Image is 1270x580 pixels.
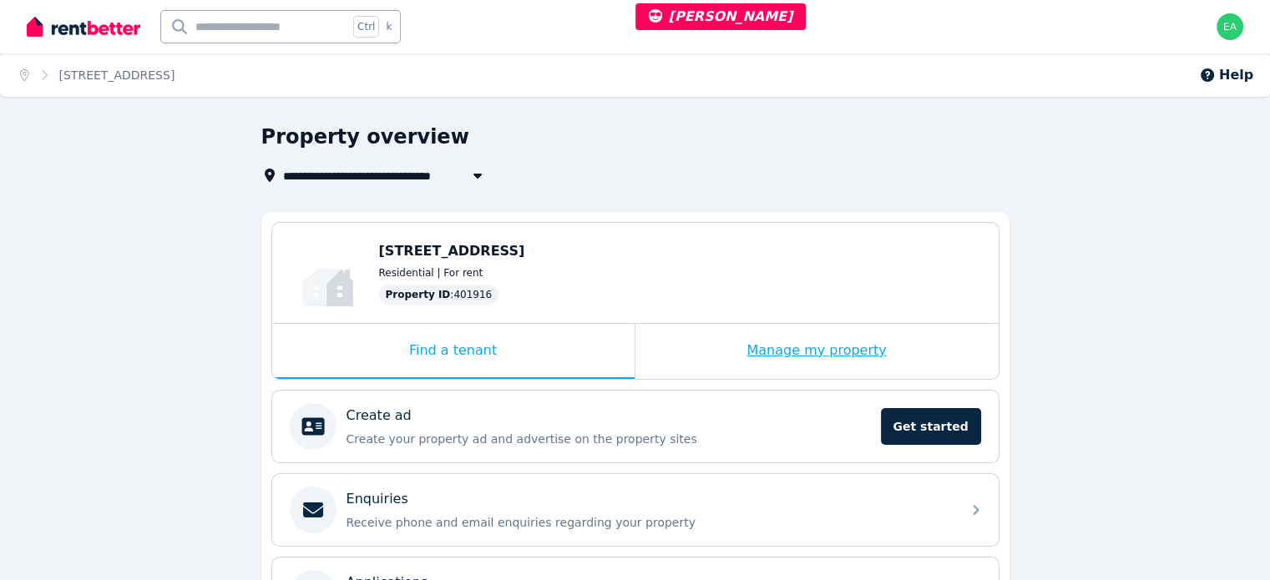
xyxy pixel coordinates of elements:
span: k [386,20,392,33]
div: Find a tenant [272,324,635,379]
a: [STREET_ADDRESS] [59,68,175,82]
span: Get started [881,408,981,445]
p: Enquiries [347,489,408,509]
span: [PERSON_NAME] [649,8,793,24]
span: Residential | For rent [379,266,483,280]
a: EnquiriesReceive phone and email enquiries regarding your property [272,474,999,546]
h1: Property overview [261,124,469,150]
div: : 401916 [379,285,499,305]
img: earl@rentbetter.com.au [1217,13,1243,40]
img: RentBetter [27,14,140,39]
span: Ctrl [353,16,379,38]
span: [STREET_ADDRESS] [379,243,525,259]
p: Receive phone and email enquiries regarding your property [347,514,951,531]
p: Create your property ad and advertise on the property sites [347,431,871,447]
button: Help [1199,65,1253,85]
div: Manage my property [635,324,999,379]
a: Create adCreate your property ad and advertise on the property sitesGet started [272,391,999,462]
p: Create ad [347,406,412,426]
span: Property ID [386,288,451,301]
